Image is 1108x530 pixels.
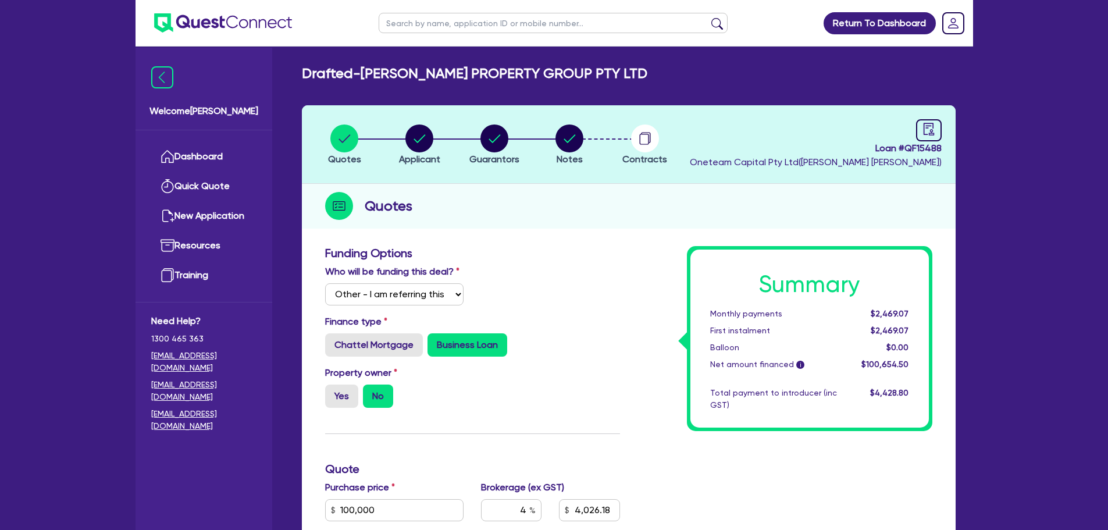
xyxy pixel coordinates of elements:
[690,141,942,155] span: Loan # QF15488
[870,388,909,397] span: $4,428.80
[154,13,292,33] img: quest-connect-logo-blue
[161,179,174,193] img: quick-quote
[151,408,256,432] a: [EMAIL_ADDRESS][DOMAIN_NAME]
[481,481,564,495] label: Brokerage (ex GST)
[938,8,968,38] a: Dropdown toggle
[710,271,909,298] h1: Summary
[151,333,256,345] span: 1300 465 363
[379,13,728,33] input: Search by name, application ID or mobile number...
[701,358,846,371] div: Net amount financed
[555,124,584,167] button: Notes
[325,366,397,380] label: Property owner
[469,154,519,165] span: Guarantors
[365,195,412,216] h2: Quotes
[151,231,256,261] a: Resources
[871,326,909,335] span: $2,469.07
[824,12,936,34] a: Return To Dashboard
[690,156,942,168] span: Oneteam Capital Pty Ltd ( [PERSON_NAME] [PERSON_NAME] )
[149,104,258,118] span: Welcome [PERSON_NAME]
[796,361,804,369] span: i
[861,360,909,369] span: $100,654.50
[325,333,423,357] label: Chattel Mortgage
[325,315,387,329] label: Finance type
[399,154,440,165] span: Applicant
[886,343,909,352] span: $0.00
[151,66,173,88] img: icon-menu-close
[151,350,256,374] a: [EMAIL_ADDRESS][DOMAIN_NAME]
[469,124,520,167] button: Guarantors
[701,342,846,354] div: Balloon
[325,462,620,476] h3: Quote
[302,65,647,82] h2: Drafted - [PERSON_NAME] PROPERTY GROUP PTY LTD
[161,268,174,282] img: training
[151,172,256,201] a: Quick Quote
[871,309,909,318] span: $2,469.07
[622,124,668,167] button: Contracts
[325,246,620,260] h3: Funding Options
[325,192,353,220] img: step-icon
[151,379,256,403] a: [EMAIL_ADDRESS][DOMAIN_NAME]
[328,154,361,165] span: Quotes
[701,387,846,411] div: Total payment to introducer (inc GST)
[701,325,846,337] div: First instalment
[325,265,459,279] label: Who will be funding this deal?
[557,154,583,165] span: Notes
[363,385,393,408] label: No
[325,385,358,408] label: Yes
[922,123,935,136] span: audit
[622,154,667,165] span: Contracts
[398,124,441,167] button: Applicant
[701,308,846,320] div: Monthly payments
[161,209,174,223] img: new-application
[161,239,174,252] img: resources
[427,333,507,357] label: Business Loan
[151,201,256,231] a: New Application
[151,314,256,328] span: Need Help?
[327,124,362,167] button: Quotes
[151,261,256,290] a: Training
[325,481,395,495] label: Purchase price
[151,142,256,172] a: Dashboard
